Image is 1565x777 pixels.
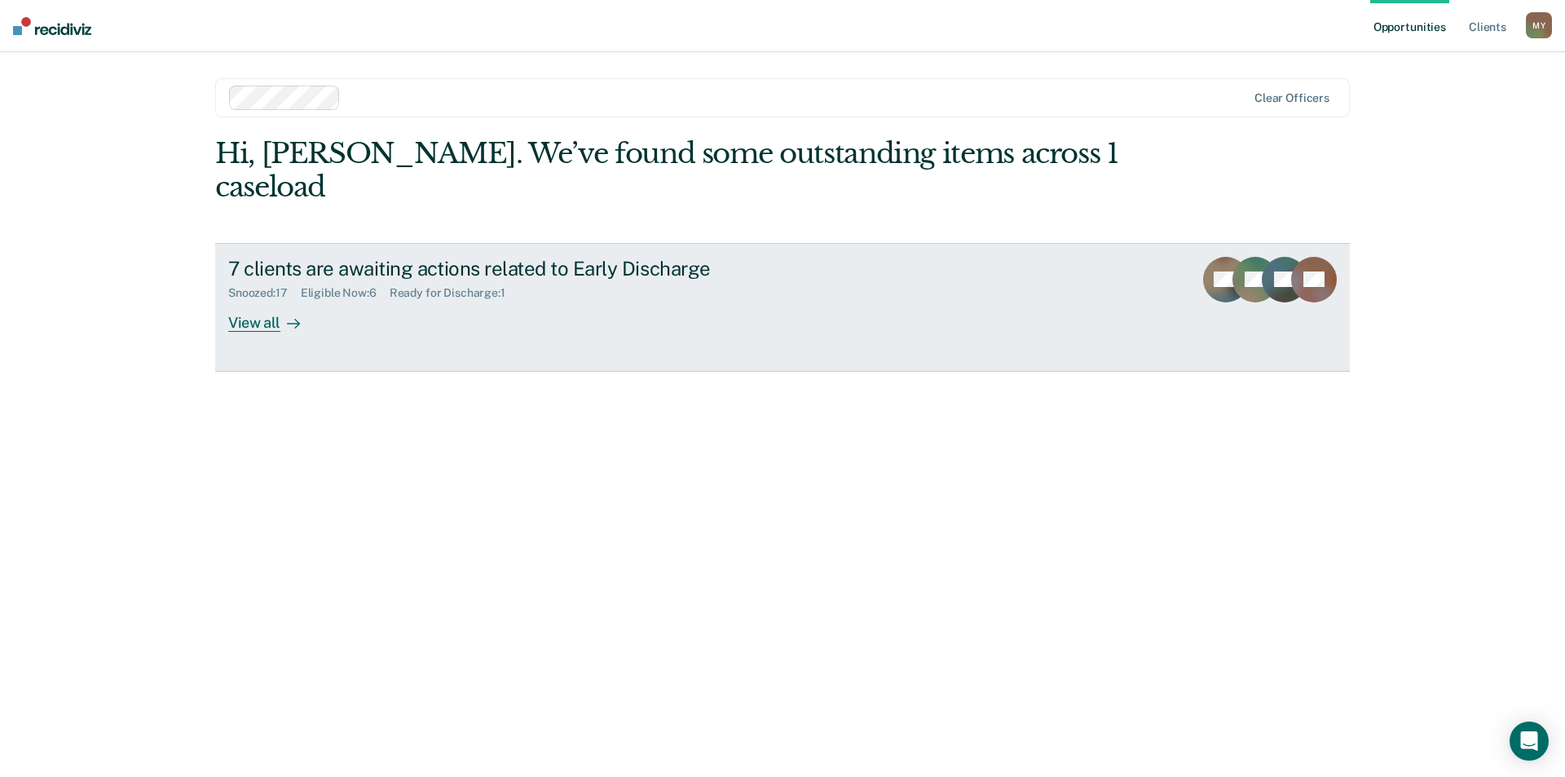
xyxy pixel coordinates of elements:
[301,286,390,300] div: Eligible Now : 6
[1526,12,1552,38] div: M Y
[1510,722,1549,761] div: Open Intercom Messenger
[390,286,518,300] div: Ready for Discharge : 1
[13,17,91,35] img: Recidiviz
[215,243,1350,372] a: 7 clients are awaiting actions related to Early DischargeSnoozed:17Eligible Now:6Ready for Discha...
[228,300,320,332] div: View all
[215,137,1123,204] div: Hi, [PERSON_NAME]. We’ve found some outstanding items across 1 caseload
[1526,12,1552,38] button: MY
[228,286,301,300] div: Snoozed : 17
[1254,91,1329,105] div: Clear officers
[228,257,800,280] div: 7 clients are awaiting actions related to Early Discharge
